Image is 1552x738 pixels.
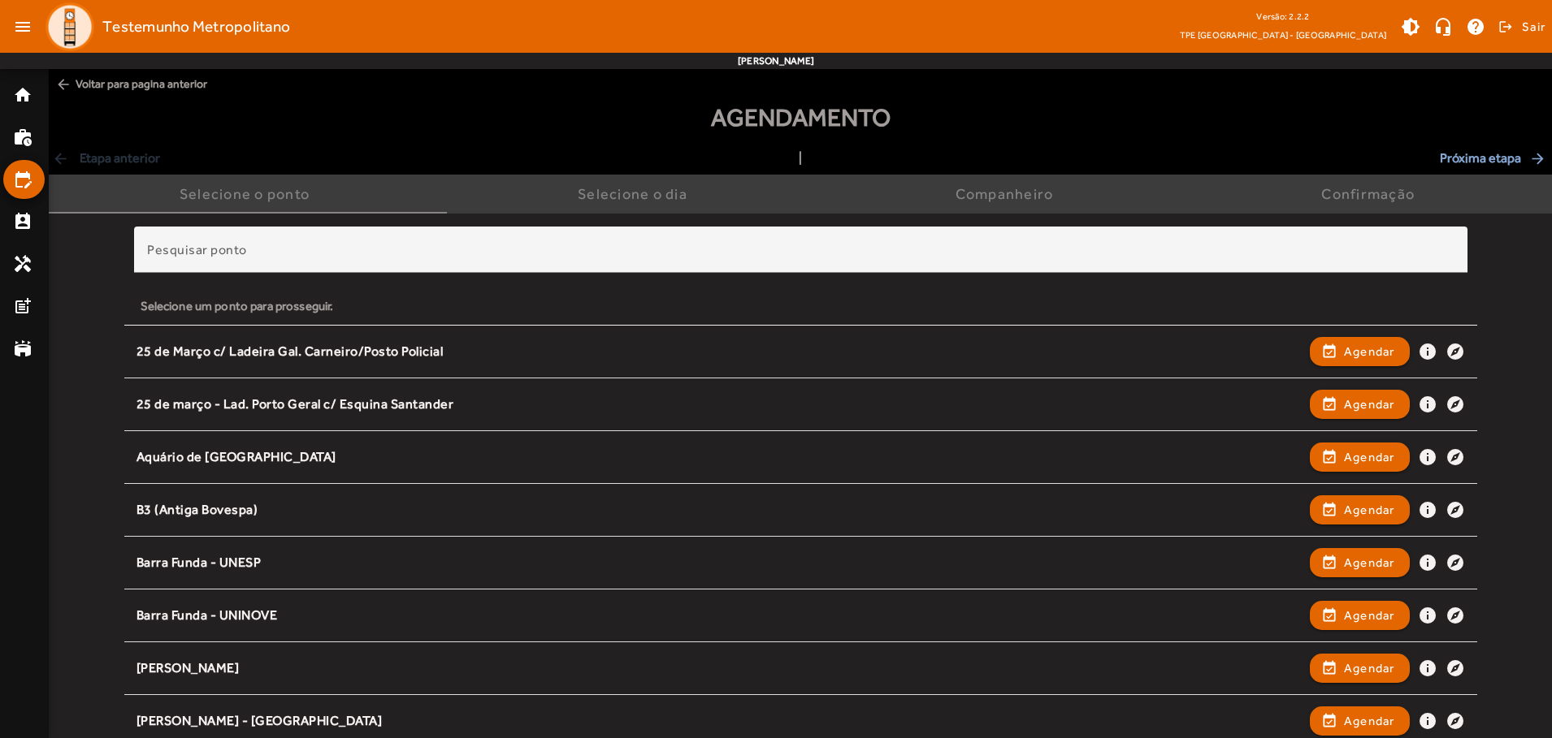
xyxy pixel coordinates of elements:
div: [PERSON_NAME] [137,660,1302,677]
div: Confirmação [1321,186,1421,202]
span: Agendar [1344,342,1395,361]
button: Sair [1496,15,1545,39]
mat-icon: explore [1446,447,1465,467]
span: Sair [1522,14,1545,40]
div: Selecione um ponto para prosseguir. [141,297,1461,315]
mat-icon: explore [1446,711,1465,731]
mat-icon: handyman [13,254,33,274]
button: Agendar [1310,390,1410,419]
span: Agendar [1344,395,1395,414]
mat-icon: explore [1446,553,1465,572]
mat-icon: home [13,85,33,105]
span: Agendar [1344,711,1395,731]
span: Agendar [1344,500,1395,520]
mat-icon: explore [1446,342,1465,361]
mat-icon: info [1418,606,1437,625]
span: Agendamento [711,99,891,136]
mat-label: Pesquisar ponto [147,242,247,257]
span: Agendar [1344,606,1395,625]
mat-icon: info [1418,711,1437,731]
mat-icon: info [1418,447,1437,467]
mat-icon: perm_contact_calendar [13,212,33,231]
mat-icon: work_history [13,127,33,147]
button: Agendar [1310,548,1410,577]
span: TPE [GEOGRAPHIC_DATA] - [GEOGRAPHIC_DATA] [1180,27,1386,43]
mat-icon: stadium [13,339,33,358]
a: Testemunho Metropolitano [39,2,290,51]
mat-icon: explore [1446,395,1465,414]
mat-icon: info [1418,658,1437,678]
div: Barra Funda - UNINOVE [137,607,1302,624]
img: Logo TPE [46,2,94,51]
div: [PERSON_NAME] - [GEOGRAPHIC_DATA] [137,713,1302,730]
div: Barra Funda - UNESP [137,555,1302,572]
mat-icon: menu [7,11,39,43]
div: Selecione o ponto [180,186,316,202]
mat-icon: explore [1446,606,1465,625]
button: Agendar [1310,337,1410,366]
span: Agendar [1344,658,1395,678]
mat-icon: info [1418,342,1437,361]
mat-icon: info [1418,500,1437,520]
span: | [799,149,802,168]
div: Versão: 2.2.2 [1180,6,1386,27]
button: Agendar [1310,442,1410,472]
span: Testemunho Metropolitano [102,14,290,40]
button: Agendar [1310,706,1410,736]
button: Agendar [1310,654,1410,683]
mat-icon: arrow_forward [1529,150,1549,166]
span: Agendar [1344,553,1395,572]
mat-icon: post_add [13,296,33,316]
button: Agendar [1310,601,1410,630]
span: Voltar para pagina anterior [49,69,1552,99]
div: Aquário de [GEOGRAPHIC_DATA] [137,449,1302,466]
div: 25 de março - Lad. Porto Geral c/ Esquina Santander [137,396,1302,413]
span: Próxima etapa [1440,149,1549,168]
mat-icon: explore [1446,658,1465,678]
mat-icon: info [1418,395,1437,414]
mat-icon: info [1418,553,1437,572]
button: Agendar [1310,495,1410,524]
mat-icon: arrow_back [55,76,72,93]
div: 25 de Março c/ Ladeira Gal. Carneiro/Posto Policial [137,343,1302,360]
div: Selecione o dia [578,186,694,202]
div: Companheiro [956,186,1060,202]
span: Agendar [1344,447,1395,467]
mat-icon: explore [1446,500,1465,520]
div: B3 (Antiga Bovespa) [137,502,1302,519]
mat-icon: edit_calendar [13,170,33,189]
